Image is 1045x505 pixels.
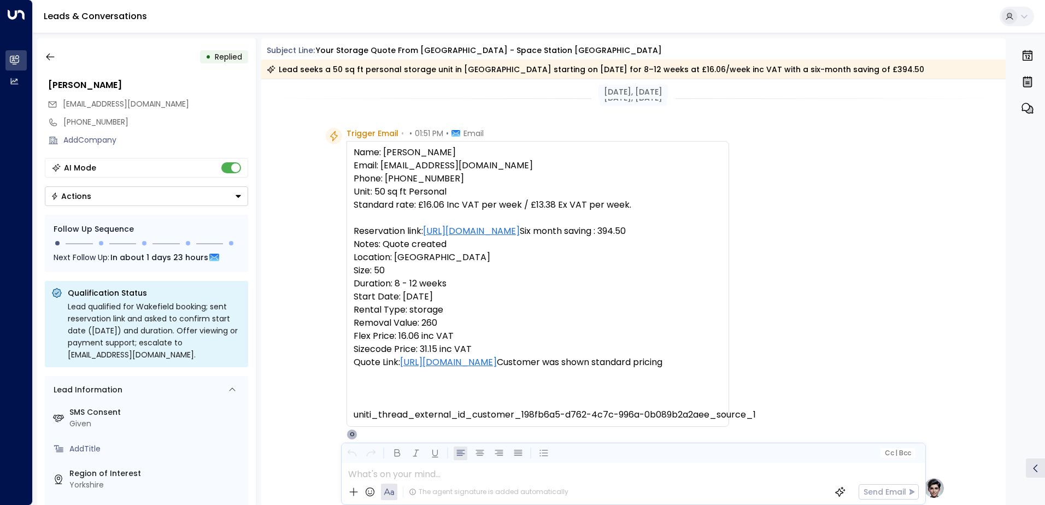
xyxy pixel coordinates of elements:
[63,134,248,146] div: AddCompany
[267,64,924,75] div: Lead seeks a 50 sq ft personal storage unit in [GEOGRAPHIC_DATA] starting on [DATE] for 8–12 week...
[63,116,248,128] div: [PHONE_NUMBER]
[401,128,404,139] span: •
[347,128,398,139] span: Trigger Email
[51,191,91,201] div: Actions
[44,10,147,22] a: Leads & Conversations
[68,287,242,298] p: Qualification Status
[923,477,945,499] img: profile-logo.png
[54,224,239,235] div: Follow Up Sequence
[884,449,911,457] span: Cc Bcc
[364,447,378,460] button: Redo
[50,384,122,396] div: Lead Information
[354,146,722,421] pre: Name: [PERSON_NAME] Email: [EMAIL_ADDRESS][DOMAIN_NAME] Phone: [PHONE_NUMBER] Unit: 50 sq ft Pers...
[446,128,449,139] span: •
[415,128,443,139] span: 01:51 PM
[345,447,359,460] button: Undo
[206,47,211,67] div: •
[48,79,248,92] div: [PERSON_NAME]
[68,301,242,361] div: Lead qualified for Wakefield booking; sent reservation link and asked to confirm start date ([DAT...
[880,448,915,459] button: Cc|Bcc
[316,45,662,56] div: Your storage quote from [GEOGRAPHIC_DATA] - Space Station [GEOGRAPHIC_DATA]
[423,225,520,238] a: [URL][DOMAIN_NAME]
[69,468,244,479] label: Region of Interest
[69,443,244,455] div: AddTitle
[54,251,239,263] div: Next Follow Up:
[215,51,242,62] span: Replied
[400,356,497,369] a: [URL][DOMAIN_NAME]
[63,98,189,110] span: wamandahall@hotmail.com
[110,251,208,263] span: In about 1 days 23 hours
[69,407,244,418] label: SMS Consent
[463,128,484,139] span: Email
[45,186,248,206] div: Button group with a nested menu
[409,128,412,139] span: •
[598,85,668,99] div: [DATE], [DATE]
[409,487,568,497] div: The agent signature is added automatically
[267,45,315,56] span: Subject Line:
[45,186,248,206] button: Actions
[69,479,244,491] div: Yorkshire
[69,418,244,430] div: Given
[895,449,897,457] span: |
[64,162,96,173] div: AI Mode
[63,98,189,109] span: [EMAIL_ADDRESS][DOMAIN_NAME]
[347,429,357,440] div: O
